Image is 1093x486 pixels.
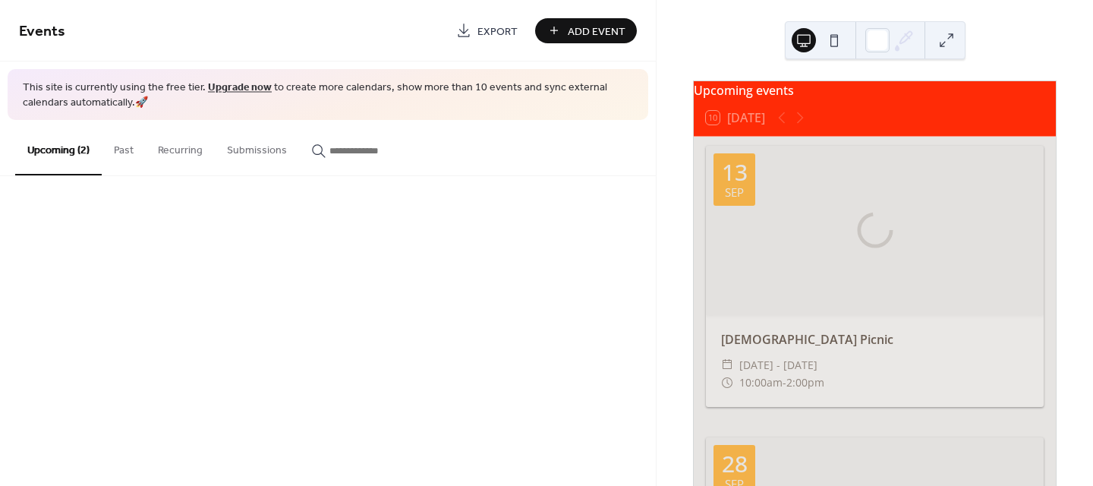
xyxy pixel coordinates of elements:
span: Add Event [568,24,625,39]
button: Add Event [535,18,637,43]
button: Recurring [146,120,215,174]
div: ​ [721,356,733,374]
div: [DEMOGRAPHIC_DATA] Picnic [706,330,1044,349]
span: 10:00am [739,374,783,392]
div: Upcoming events [694,81,1056,99]
div: Sep [725,187,744,198]
button: Upcoming (2) [15,120,102,175]
a: Upgrade now [208,77,272,98]
button: Past [102,120,146,174]
div: 28 [722,453,748,475]
a: Export [445,18,529,43]
span: - [783,374,786,392]
button: Submissions [215,120,299,174]
span: Export [477,24,518,39]
div: ​ [721,374,733,392]
span: This site is currently using the free tier. to create more calendars, show more than 10 events an... [23,80,633,110]
div: 13 [722,161,748,184]
span: [DATE] - [DATE] [739,356,817,374]
span: Events [19,17,65,46]
span: 2:00pm [786,374,824,392]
